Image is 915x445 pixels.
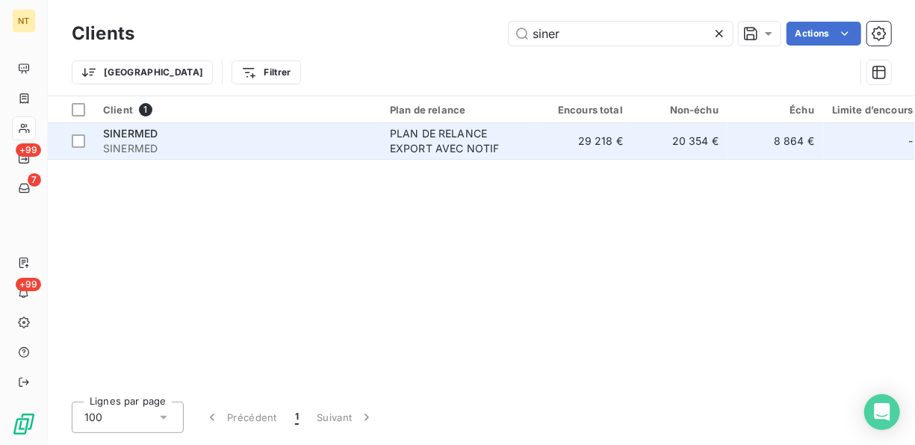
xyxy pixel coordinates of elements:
td: 20 354 € [632,123,728,159]
span: 1 [295,410,299,425]
div: NT [12,9,36,33]
span: SINERMED [103,141,372,156]
div: Non-échu [641,104,719,116]
img: Logo LeanPay [12,412,36,436]
span: - [908,134,913,149]
button: Précédent [196,402,286,433]
button: 1 [286,402,308,433]
input: Rechercher [509,22,733,46]
td: 29 218 € [536,123,632,159]
span: 1 [139,103,152,116]
span: +99 [16,143,41,157]
button: [GEOGRAPHIC_DATA] [72,60,213,84]
div: Limite d’encours [832,104,913,116]
div: Encours total [545,104,623,116]
div: Open Intercom Messenger [864,394,900,430]
td: 8 864 € [728,123,823,159]
h3: Clients [72,20,134,47]
span: +99 [16,278,41,291]
a: +99 [12,146,35,170]
div: Plan de relance [390,104,527,116]
button: Filtrer [232,60,300,84]
span: 100 [84,410,102,425]
button: Actions [787,22,861,46]
a: 7 [12,176,35,200]
span: 7 [28,173,41,187]
div: Échu [736,104,814,116]
span: SINERMED [103,127,158,140]
span: Client [103,104,133,116]
div: PLAN DE RELANCE EXPORT AVEC NOTIF [390,126,527,156]
button: Suivant [308,402,383,433]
